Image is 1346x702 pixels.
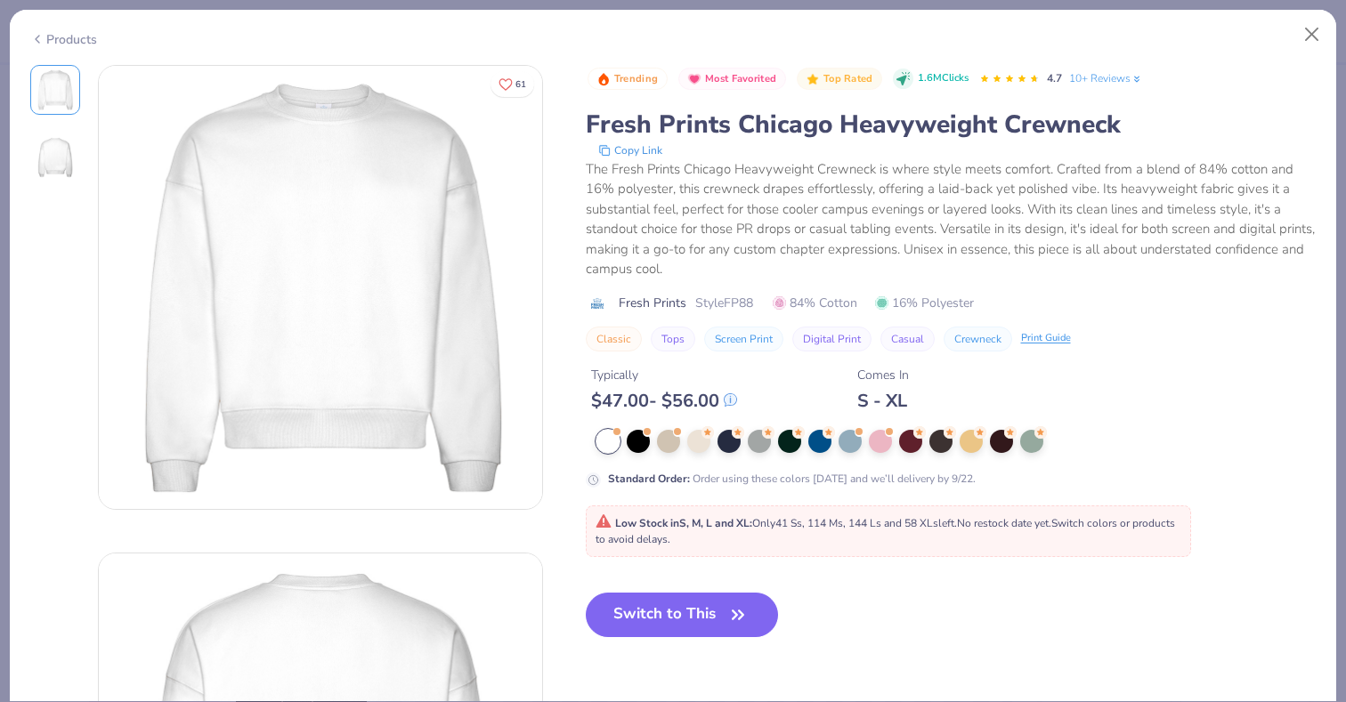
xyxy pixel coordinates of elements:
[608,472,690,486] strong: Standard Order :
[586,296,610,311] img: brand logo
[918,71,969,86] span: 1.6M Clicks
[1295,18,1329,52] button: Close
[491,71,534,97] button: Like
[875,294,974,312] span: 16% Polyester
[1069,70,1143,86] a: 10+ Reviews
[944,327,1012,351] button: Crewneck
[614,74,658,84] span: Trending
[588,68,668,91] button: Badge Button
[608,471,976,487] div: Order using these colors [DATE] and we’ll delivery by 9/22.
[1047,71,1062,85] span: 4.7
[596,72,611,86] img: Trending sort
[34,69,77,111] img: Front
[615,516,752,530] strong: Low Stock in S, M, L and XL :
[857,366,909,384] div: Comes In
[880,327,935,351] button: Casual
[797,68,882,91] button: Badge Button
[979,65,1040,93] div: 4.7 Stars
[34,136,77,179] img: Back
[773,294,857,312] span: 84% Cotton
[586,327,642,351] button: Classic
[591,390,737,412] div: $ 47.00 - $ 56.00
[586,108,1317,141] div: Fresh Prints Chicago Heavyweight Crewneck
[619,294,686,312] span: Fresh Prints
[957,516,1051,530] span: No restock date yet.
[515,80,526,89] span: 61
[99,66,542,509] img: Front
[695,294,753,312] span: Style FP88
[30,30,97,49] div: Products
[705,74,776,84] span: Most Favorited
[586,593,779,637] button: Switch to This
[704,327,783,351] button: Screen Print
[586,159,1317,279] div: The Fresh Prints Chicago Heavyweight Crewneck is where style meets comfort. Crafted from a blend ...
[591,366,737,384] div: Typically
[806,72,820,86] img: Top Rated sort
[687,72,701,86] img: Most Favorited sort
[651,327,695,351] button: Tops
[1021,331,1071,346] div: Print Guide
[593,141,668,159] button: copy to clipboard
[857,390,909,412] div: S - XL
[792,327,872,351] button: Digital Print
[678,68,786,91] button: Badge Button
[823,74,873,84] span: Top Rated
[596,516,1175,546] span: Only 41 Ss, 114 Ms, 144 Ls and 58 XLs left. Switch colors or products to avoid delays.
